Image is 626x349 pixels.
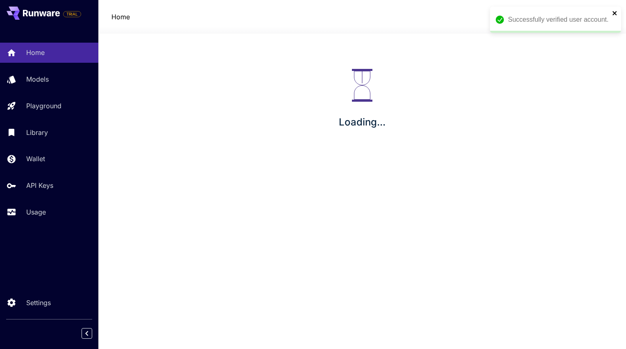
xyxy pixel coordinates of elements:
[26,74,49,84] p: Models
[26,180,53,190] p: API Keys
[26,101,61,111] p: Playground
[612,10,618,16] button: close
[26,154,45,164] p: Wallet
[82,328,92,339] button: Collapse sidebar
[26,207,46,217] p: Usage
[88,326,98,341] div: Collapse sidebar
[26,298,51,308] p: Settings
[508,15,610,25] div: Successfully verified user account.
[64,11,81,17] span: TRIAL
[111,12,130,22] a: Home
[111,12,130,22] nav: breadcrumb
[26,128,48,137] p: Library
[339,115,386,130] p: Loading...
[63,9,81,19] span: Add your payment card to enable full platform functionality.
[26,48,45,57] p: Home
